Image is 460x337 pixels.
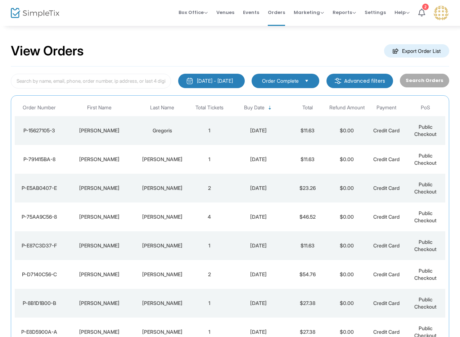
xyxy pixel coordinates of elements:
span: Credit Card [373,271,400,277]
div: [DATE] - [DATE] [197,77,233,85]
td: $54.76 [288,260,327,289]
span: Credit Card [373,156,400,162]
span: Public Checkout [414,124,437,137]
span: Order Number [23,105,56,111]
div: Mejia [136,300,188,307]
td: $0.00 [327,289,366,318]
th: Total [288,99,327,116]
td: $0.00 [327,145,366,174]
span: Credit Card [373,329,400,335]
th: Refund Amount [327,99,366,116]
span: Help [394,9,410,16]
span: Public Checkout [414,296,437,310]
span: PoS [421,105,430,111]
button: [DATE] - [DATE] [178,74,245,88]
span: Order Complete [262,77,299,85]
td: 1 [190,289,229,318]
div: 9/20/2025 [231,185,286,192]
div: 9/19/2025 [231,242,286,249]
m-button: Advanced filters [326,74,393,88]
td: $0.00 [327,260,366,289]
td: 1 [190,231,229,260]
div: P-E87C3D37-F [17,242,62,249]
div: 9/22/2025 [231,156,286,163]
div: P-E5AB0407-E [17,185,62,192]
span: Public Checkout [414,152,437,166]
td: $46.52 [288,202,327,231]
m-button: Export Order List [384,44,449,58]
div: P-15627105-3 [17,127,62,134]
h2: View Orders [11,43,84,59]
span: Credit Card [373,127,400,133]
div: Heather [66,156,133,163]
td: $0.00 [327,231,366,260]
th: Total Tickets [190,99,229,116]
div: Flores [136,185,188,192]
div: Amy [66,271,133,278]
div: P-791415BA-8 [17,156,62,163]
div: Nguyen [136,156,188,163]
div: 2 [422,4,429,10]
td: $11.63 [288,116,327,145]
div: 9/20/2025 [231,213,286,220]
img: monthly [186,77,193,85]
span: Box Office [179,9,208,16]
span: Public Checkout [414,268,437,281]
span: Payment [376,105,396,111]
td: 4 [190,202,229,231]
td: $11.63 [288,231,327,260]
span: Venues [216,3,234,22]
div: Nina [66,127,133,134]
td: $0.00 [327,116,366,145]
div: P-8B1D1B00-B [17,300,62,307]
td: 1 [190,116,229,145]
span: Public Checkout [414,210,437,223]
div: 9/18/2025 [231,328,286,336]
span: Reports [333,9,356,16]
div: Maiorino [136,242,188,249]
span: Public Checkout [414,239,437,252]
span: First Name [87,105,112,111]
span: Marketing [294,9,324,16]
td: $11.63 [288,145,327,174]
span: Orders [268,3,285,22]
button: Select [302,77,312,85]
div: Mendoza [136,213,188,220]
div: Gregoris [136,127,188,134]
div: Patty [66,213,133,220]
td: $0.00 [327,174,366,202]
span: Credit Card [373,185,400,191]
div: 9/19/2025 [231,271,286,278]
td: $27.38 [288,289,327,318]
div: Aaron [66,300,133,307]
div: Lara [136,271,188,278]
div: Raul [66,328,133,336]
span: Public Checkout [414,181,437,195]
span: Events [243,3,259,22]
td: $23.26 [288,174,327,202]
span: Settings [365,3,386,22]
img: filter [334,77,342,85]
span: Credit Card [373,300,400,306]
td: 2 [190,174,229,202]
div: 9/18/2025 [231,300,286,307]
td: 1 [190,145,229,174]
div: Staci [66,242,133,249]
div: Partida [136,328,188,336]
div: P-D7140C56-C [17,271,62,278]
div: P-75AA9C56-8 [17,213,62,220]
span: Sortable [267,105,273,111]
span: Last Name [150,105,174,111]
div: Bianca [66,185,133,192]
td: 2 [190,260,229,289]
span: Credit Card [373,214,400,220]
td: $0.00 [327,202,366,231]
span: Credit Card [373,242,400,249]
input: Search by name, email, phone, order number, ip address, or last 4 digits of card [11,74,171,88]
div: P-E8D5900A-A [17,328,62,336]
div: 9/22/2025 [231,127,286,134]
span: Buy Date [244,105,265,111]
